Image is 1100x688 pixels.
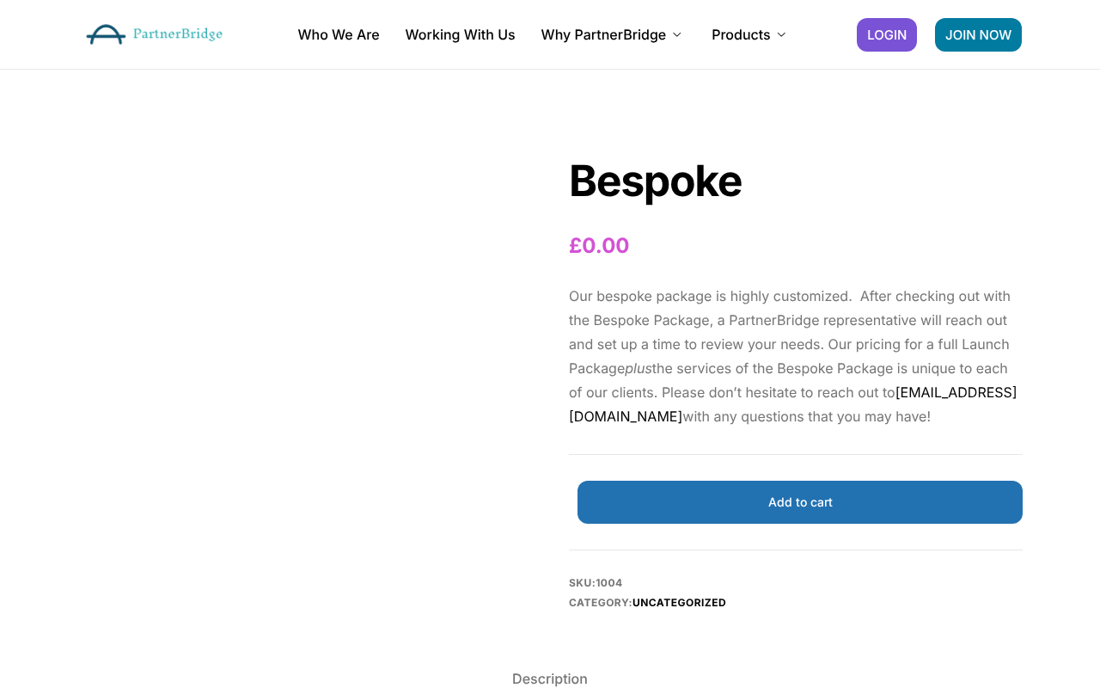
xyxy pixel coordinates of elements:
h1: Bespoke [569,156,1023,207]
a: JOIN NOW [935,18,1022,52]
em: plus [625,359,652,377]
p: Our bespoke package is highly customized. After checking out with the Bespoke Package, a PartnerB... [569,284,1023,428]
span: LOGIN [867,28,907,41]
span: Category: [569,596,1023,609]
a: LOGIN [857,18,917,52]
bdi: 0.00 [569,233,630,258]
span: SKU: [569,576,1023,589]
a: Why PartnerBridge [541,28,687,41]
button: Add to cart [577,481,1023,524]
a: Working With Us [406,28,516,41]
span: 1004 [596,576,622,589]
a: Products [712,28,790,41]
a: Who We Are [297,28,379,41]
span: £ [569,233,582,258]
a: Uncategorized [632,596,726,609]
span: JOIN NOW [945,28,1011,41]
